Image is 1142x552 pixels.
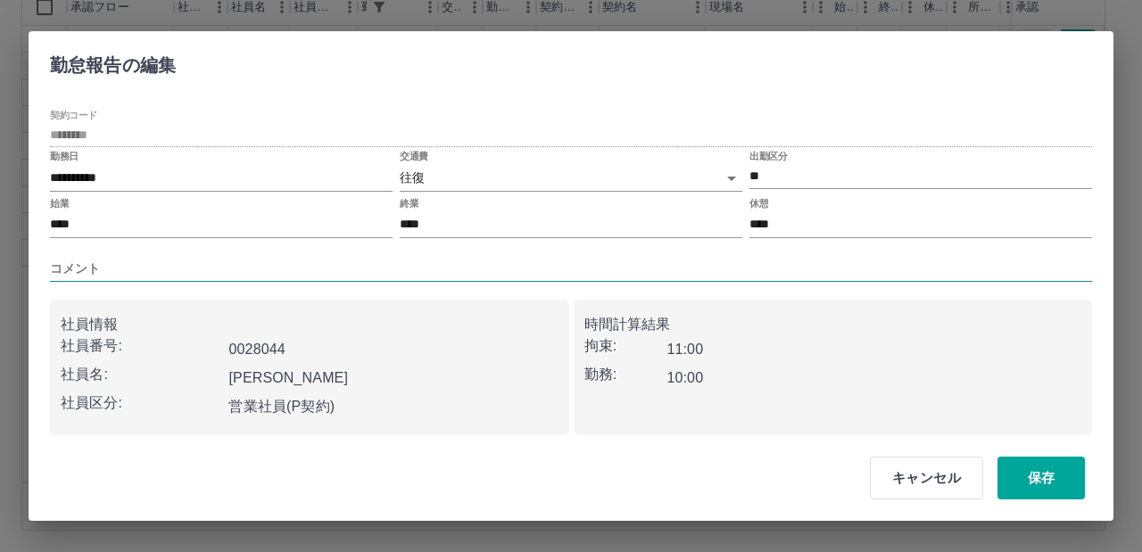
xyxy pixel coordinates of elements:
[50,150,79,163] label: 勤務日
[400,150,428,163] label: 交通費
[584,335,667,357] p: 拘束:
[228,370,348,385] b: [PERSON_NAME]
[584,364,667,385] p: 勤務:
[400,196,418,210] label: 終業
[61,364,221,385] p: 社員名:
[29,31,197,92] h2: 勤怠報告の編集
[50,196,69,210] label: 始業
[749,150,787,163] label: 出勤区分
[228,399,335,414] b: 営業社員(P契約)
[584,314,1082,335] p: 時間計算結果
[400,165,742,191] div: 往復
[61,314,559,335] p: 社員情報
[870,457,983,499] button: キャンセル
[61,335,221,357] p: 社員番号:
[228,342,285,357] b: 0028044
[50,109,97,122] label: 契約コード
[997,457,1085,499] button: 保存
[666,342,703,357] b: 11:00
[666,370,703,385] b: 10:00
[61,392,221,414] p: 社員区分:
[749,196,768,210] label: 休憩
